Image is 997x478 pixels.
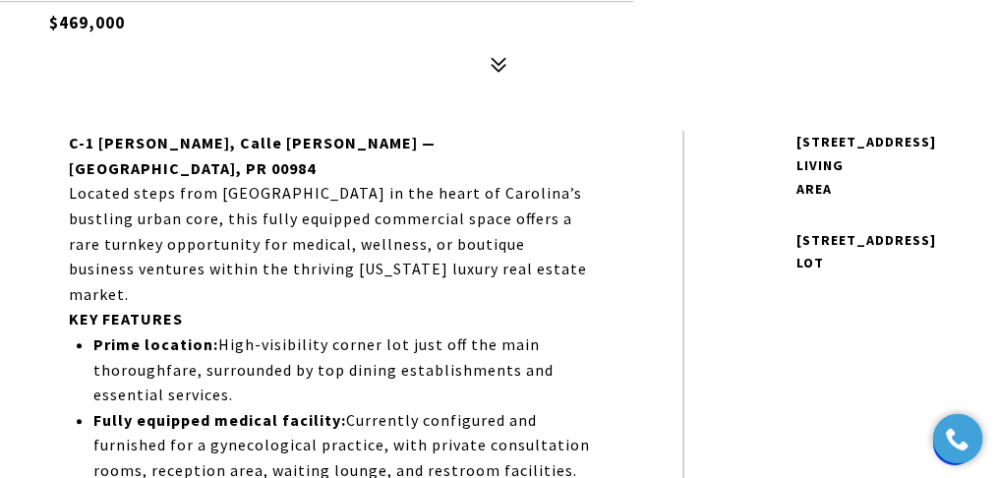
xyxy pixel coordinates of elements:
p: High-visibility corner lot just off the main thoroughfare, surrounded by top dining establishment... [93,332,594,408]
strong: KEY FEATURES [69,309,183,329]
p: [STREET_ADDRESS] LIVING AREA [796,131,936,201]
strong: C-1 [PERSON_NAME], Calle [PERSON_NAME] — [GEOGRAPHIC_DATA], PR 00984 [69,133,436,178]
h5: $469,000 [49,1,948,35]
strong: Fully equipped medical facility: [93,410,346,430]
strong: Prime location: [93,334,218,354]
p: [STREET_ADDRESS] lot [796,229,936,276]
p: Located steps from [GEOGRAPHIC_DATA] in the heart of Carolina’s bustling urban core, this fully e... [69,181,594,307]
